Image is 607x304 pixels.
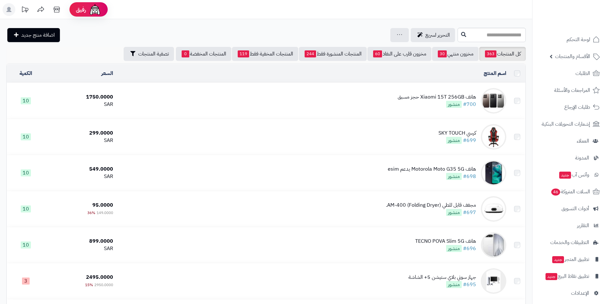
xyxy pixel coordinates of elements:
[21,133,31,140] span: 10
[485,50,496,57] span: 363
[17,3,33,18] a: تحديثات المنصة
[76,6,86,13] span: رفيق
[47,245,113,252] div: SAR
[386,202,476,209] div: مجفف قابل للطي (Folding Dryer) AM-400.
[21,241,31,248] span: 10
[47,101,113,108] div: SAR
[577,221,589,230] span: التقارير
[463,245,476,252] a: #696
[47,166,113,173] div: 549.0000
[446,101,462,108] span: منشور
[481,196,506,222] img: مجفف قابل للطي (Folding Dryer) AM-400.
[47,137,113,144] div: SAR
[463,209,476,216] a: #697
[575,153,589,162] span: المدونة
[536,167,603,182] a: وآتس آبجديد
[94,282,113,288] span: 2950.0000
[552,256,564,263] span: جديد
[536,218,603,233] a: التقارير
[555,52,590,61] span: الأقسام والمنتجات
[176,47,231,61] a: المنتجات المخفضة0
[536,252,603,267] a: تطبيق المتجرجديد
[463,281,476,288] a: #695
[124,47,174,61] button: تصفية المنتجات
[446,281,462,288] span: منشور
[536,83,603,98] a: المراجعات والأسئلة
[536,269,603,284] a: تطبيق نقاط البيعجديد
[542,120,590,129] span: إشعارات التحويلات البنكية
[463,137,476,144] a: #699
[21,97,31,104] span: 10
[87,210,95,216] span: 36%
[484,70,506,77] a: اسم المنتج
[567,35,590,44] span: لوحة التحكم
[481,160,506,186] img: هاتف Motorola Moto G35 5G يدعم esim
[367,47,431,61] a: مخزون قارب على النفاذ60
[97,210,113,216] span: 149.0000
[536,66,603,81] a: الطلبات
[21,205,31,212] span: 10
[536,100,603,115] a: طلبات الإرجاع
[388,166,476,173] div: هاتف Motorola Moto G35 5G يدعم esim
[47,130,113,137] div: 299.0000
[481,268,506,294] img: جهاز سوني بلاي ستيشن 5+ الشاشة
[536,235,603,250] a: التطبيقات والخدمات
[564,18,601,31] img: logo-2.png
[85,282,93,288] span: 15%
[408,274,476,281] div: جهاز سوني بلاي ستيشن 5+ الشاشة
[536,32,603,47] a: لوحة التحكم
[92,201,113,209] span: 95.0000
[438,50,447,57] span: 30
[22,278,30,285] span: 3
[564,103,590,112] span: طلبات الإرجاع
[481,88,506,114] img: هاتف Xiaomi 15T 256GB حجز مسبق
[536,133,603,149] a: العملاء
[554,86,590,95] span: المراجعات والأسئلة
[411,28,455,42] a: التحرير لسريع
[571,289,589,298] span: الإعدادات
[305,50,316,57] span: 244
[373,50,382,57] span: 60
[536,285,603,301] a: الإعدادات
[479,47,526,61] a: كل المنتجات363
[536,116,603,132] a: إشعارات التحويلات البنكية
[536,184,603,199] a: السلات المتروكة46
[481,232,506,258] img: هاتف TECNO POVA Slim 5G
[577,137,589,145] span: العملاء
[438,130,476,137] div: كرسي SKY TOUCH
[7,28,60,42] a: اضافة منتج جديد
[446,209,462,216] span: منشور
[86,273,113,281] span: 2495.0000
[238,50,249,57] span: 119
[47,173,113,180] div: SAR
[551,187,590,196] span: السلات المتروكة
[546,273,557,280] span: جديد
[89,3,101,16] img: ai-face.png
[47,238,113,245] div: 899.0000
[446,173,462,180] span: منشور
[21,169,31,176] span: 10
[536,201,603,216] a: أدوات التسويق
[182,50,189,57] span: 0
[19,70,32,77] a: الكمية
[425,31,450,39] span: التحرير لسريع
[550,238,589,247] span: التطبيقات والخدمات
[432,47,479,61] a: مخزون منتهي30
[575,69,590,78] span: الطلبات
[446,245,462,252] span: منشور
[47,93,113,101] div: 1750.0000
[138,50,169,58] span: تصفية المنتجات
[446,137,462,144] span: منشور
[545,272,589,281] span: تطبيق نقاط البيع
[463,100,476,108] a: #700
[536,150,603,166] a: المدونة
[561,204,589,213] span: أدوات التسويق
[101,70,113,77] a: السعر
[398,93,476,101] div: هاتف Xiaomi 15T 256GB حجز مسبق
[415,238,476,245] div: هاتف TECNO POVA Slim 5G
[559,172,571,179] span: جديد
[299,47,367,61] a: المنتجات المنشورة فقط244
[481,124,506,150] img: كرسي SKY TOUCH
[21,31,55,39] span: اضافة منتج جديد
[559,170,589,179] span: وآتس آب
